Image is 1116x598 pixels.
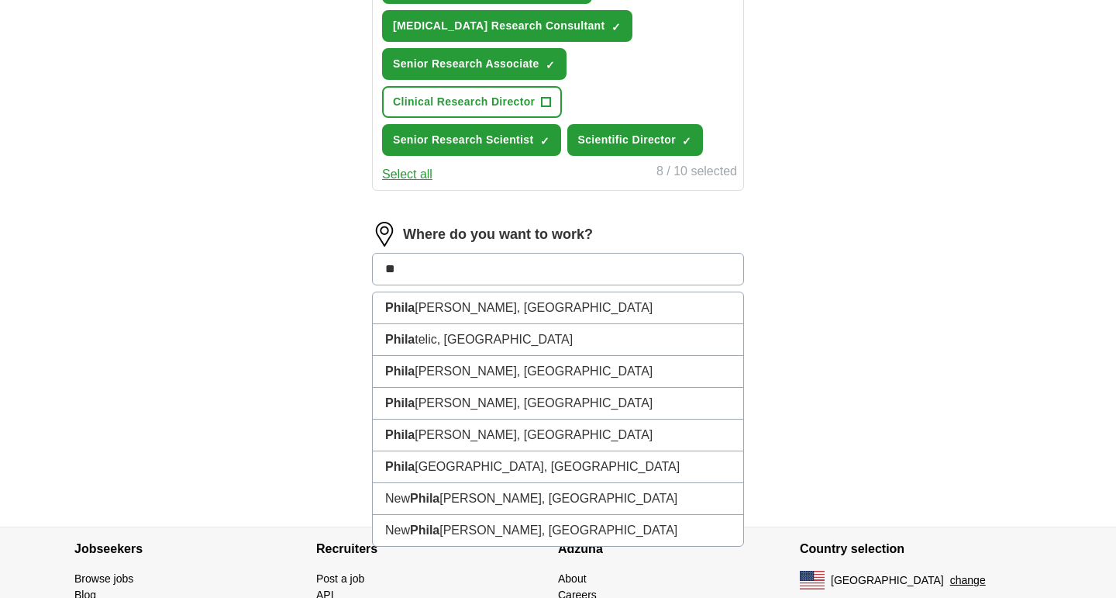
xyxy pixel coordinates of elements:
a: Post a job [316,572,364,585]
div: 8 / 10 selected [656,162,737,184]
img: US flag [800,571,825,589]
li: [PERSON_NAME], [GEOGRAPHIC_DATA] [373,292,743,324]
button: change [950,572,986,589]
li: [GEOGRAPHIC_DATA], [GEOGRAPHIC_DATA] [373,451,743,483]
span: Scientific Director [578,132,676,148]
button: Scientific Director✓ [567,124,703,156]
span: ✓ [540,135,549,147]
strong: Phila [385,333,415,346]
button: Clinical Research Director [382,86,562,118]
strong: Phila [385,460,415,473]
button: Select all [382,165,432,184]
span: ✓ [682,135,691,147]
label: Where do you want to work? [403,224,593,245]
a: Browse jobs [74,572,133,585]
li: [PERSON_NAME], [GEOGRAPHIC_DATA] [373,388,743,420]
img: location.png [372,222,397,247]
h4: Country selection [800,527,1042,571]
strong: Phila [410,492,439,505]
strong: Phila [410,524,439,537]
li: [PERSON_NAME], [GEOGRAPHIC_DATA] [373,356,743,388]
strong: Phila [385,365,415,378]
strong: Phila [385,301,415,314]
span: Clinical Research Director [393,94,535,110]
span: [MEDICAL_DATA] Research Consultant [393,18,605,34]
span: Senior Research Associate [393,56,539,72]
li: telic, [GEOGRAPHIC_DATA] [373,324,743,356]
li: New [PERSON_NAME], [GEOGRAPHIC_DATA] [373,483,743,515]
strong: Phila [385,428,415,441]
span: ✓ [611,21,621,33]
button: [MEDICAL_DATA] Research Consultant✓ [382,10,632,42]
li: New [PERSON_NAME], [GEOGRAPHIC_DATA] [373,515,743,546]
span: ✓ [546,59,555,71]
span: Senior Research Scientist [393,132,534,148]
li: [PERSON_NAME], [GEOGRAPHIC_DATA] [373,420,743,451]
span: [GEOGRAPHIC_DATA] [831,572,944,589]
strong: Phila [385,396,415,410]
button: Senior Research Associate✓ [382,48,567,80]
button: Senior Research Scientist✓ [382,124,561,156]
a: About [558,572,587,585]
